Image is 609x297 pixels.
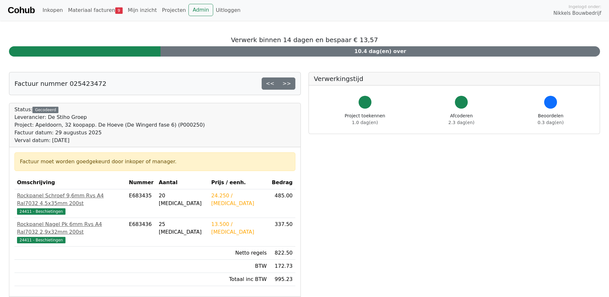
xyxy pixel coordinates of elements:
th: Bedrag [269,176,295,189]
td: 172.73 [269,260,295,273]
div: Leverancier: De Stiho Groep [14,113,205,121]
td: BTW [209,260,269,273]
a: Rockpanel Schroef 9,6mm Rvs A4 Ral7032 4,5x35mm 200st24411 - Beschietingen [17,192,124,215]
span: 24411 - Beschietingen [17,208,65,215]
th: Aantal [156,176,209,189]
div: Verval datum: [DATE] [14,137,205,144]
a: Admin [188,4,213,16]
a: << [262,77,279,90]
td: E683436 [126,218,156,247]
a: Cohub [8,3,35,18]
span: 9 [115,7,123,14]
span: 1.0 dag(en) [352,120,378,125]
div: 24.250 / [MEDICAL_DATA] [211,192,267,207]
h5: Factuur nummer 025423472 [14,80,106,87]
span: 24411 - Beschietingen [17,237,65,243]
div: 13.500 / [MEDICAL_DATA] [211,221,267,236]
td: Netto regels [209,247,269,260]
div: Gecodeerd [32,107,58,113]
div: Factuur datum: 29 augustus 2025 [14,129,205,137]
a: Projecten [159,4,188,17]
th: Prijs / eenh. [209,176,269,189]
div: Beoordelen [538,113,564,126]
a: Materiaal facturen9 [65,4,125,17]
td: 822.50 [269,247,295,260]
span: Ingelogd onder: [569,4,601,10]
span: 2.3 dag(en) [448,120,474,125]
td: 337.50 [269,218,295,247]
a: Rockpanel Nagel Pk 6mm Rvs A4 Ral7032 2,9x32mm 200st24411 - Beschietingen [17,221,124,244]
div: Rockpanel Nagel Pk 6mm Rvs A4 Ral7032 2,9x32mm 200st [17,221,124,236]
div: Project toekennen [345,113,385,126]
div: Status: [14,106,205,144]
td: 485.00 [269,189,295,218]
th: Nummer [126,176,156,189]
h5: Verwerk binnen 14 dagen en bespaar € 13,57 [9,36,600,44]
div: 20 [MEDICAL_DATA] [159,192,206,207]
a: Inkopen [40,4,65,17]
h5: Verwerkingstijd [314,75,595,83]
div: Factuur moet worden goedgekeurd door inkoper of manager. [20,158,290,166]
div: Project: Apeldoorn, 32 koopapp. De Hoeve (De Wingerd fase 6) (P000250) [14,121,205,129]
div: Afcoderen [448,113,474,126]
a: >> [278,77,295,90]
span: Nikkels Bouwbedrijf [553,10,601,17]
th: Omschrijving [14,176,126,189]
td: 995.23 [269,273,295,286]
a: Mijn inzicht [125,4,160,17]
div: 25 [MEDICAL_DATA] [159,221,206,236]
div: Rockpanel Schroef 9,6mm Rvs A4 Ral7032 4,5x35mm 200st [17,192,124,207]
a: Uitloggen [213,4,243,17]
span: 0.3 dag(en) [538,120,564,125]
td: E683435 [126,189,156,218]
div: 10.4 dag(en) over [161,46,600,57]
td: Totaal inc BTW [209,273,269,286]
